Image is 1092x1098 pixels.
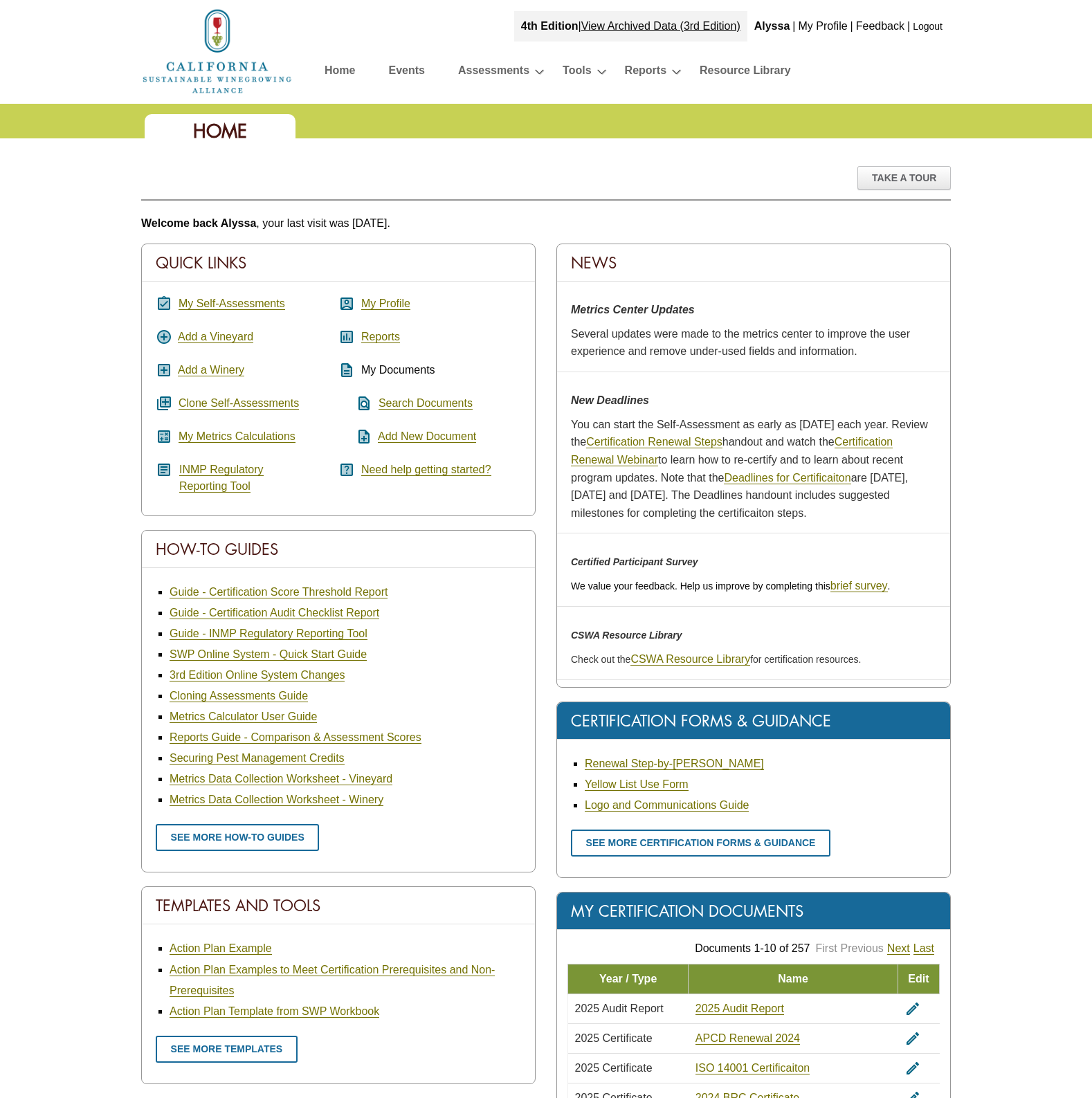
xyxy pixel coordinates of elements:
[378,430,476,443] a: Add New Document
[361,364,435,376] span: My Documents
[830,580,888,592] a: brief survey
[571,416,936,522] p: You can start the Self-Assessment as early as [DATE] each year. Review the handout and watch the ...
[156,395,172,412] i: queue
[700,61,791,85] a: Resource Library
[841,942,884,954] a: Previous
[170,731,421,744] a: Reports Guide - Comparison & Assessment Scores
[585,758,764,770] a: Renewal Step-by-[PERSON_NAME]
[170,964,495,997] a: Action Plan Examples to Meet Certification Prerequisites and Non-Prerequisites
[856,20,904,32] a: Feedback
[904,1003,921,1014] a: edit
[913,942,934,955] a: Last
[170,586,388,598] a: Guide - Certification Score Threshold Report
[170,648,367,661] a: SWP Online System - Quick Start Guide
[179,430,295,443] a: My Metrics Calculations
[571,328,910,358] span: Several updates were made to the metrics center to improve the user experience and remove under-u...
[695,942,810,954] span: Documents 1-10 of 257
[695,1032,800,1045] a: APCD Renewal 2024
[141,7,293,95] img: logo_cswa2x.png
[521,20,579,32] strong: 4th Edition
[141,217,256,229] b: Welcome back Alyssa
[179,464,264,493] a: INMP RegulatoryReporting Tool
[575,1003,664,1014] span: 2025 Audit Report
[325,61,355,85] a: Home
[338,329,355,345] i: assessment
[849,11,855,42] div: |
[179,397,299,410] a: Clone Self-Assessments
[156,824,319,851] a: See more how-to guides
[571,436,893,466] a: Certification Renewal Webinar
[575,1062,653,1074] span: 2025 Certificate
[571,654,861,665] span: Check out the for certification resources.
[156,1036,298,1063] a: See more templates
[754,20,790,32] b: Alyssa
[791,11,797,42] div: |
[906,11,911,42] div: |
[857,166,951,190] div: Take A Tour
[170,607,379,619] a: Guide - Certification Audit Checklist Report
[563,61,591,85] a: Tools
[815,942,837,954] a: First
[458,61,529,85] a: Assessments
[625,61,666,85] a: Reports
[724,472,850,484] a: Deadlines for Certificaiton
[361,464,491,476] a: Need help getting started?
[361,298,410,310] a: My Profile
[338,362,355,378] i: description
[361,331,400,343] a: Reports
[156,428,172,445] i: calculate
[581,20,740,32] a: View Archived Data (3rd Edition)
[557,893,950,930] div: My Certification Documents
[142,887,535,924] div: Templates And Tools
[379,397,473,410] a: Search Documents
[514,11,747,42] div: |
[178,331,253,343] a: Add a Vineyard
[170,794,383,806] a: Metrics Data Collection Worksheet - Winery
[156,295,172,312] i: assignment_turned_in
[571,556,698,567] em: Certified Participant Survey
[798,20,847,32] a: My Profile
[904,1060,921,1077] i: edit
[585,778,689,791] a: Yellow List Use Form
[585,799,749,812] a: Logo and Communications Guide
[156,362,172,378] i: add_box
[904,1030,921,1047] i: edit
[568,964,689,994] td: Year / Type
[557,244,950,282] div: News
[586,436,722,448] a: Certification Renewal Steps
[571,304,695,315] strong: Metrics Center Updates
[338,295,355,312] i: account_box
[170,690,308,702] a: Cloning Assessments Guide
[179,298,285,310] a: My Self-Assessments
[170,1005,379,1018] a: Action Plan Template from SWP Workbook
[575,1032,653,1044] span: 2025 Certificate
[571,830,830,857] a: See more certification forms & guidance
[142,531,535,568] div: How-To Guides
[571,394,649,406] strong: New Deadlines
[338,428,372,445] i: note_add
[904,1062,921,1074] a: edit
[338,395,372,412] i: find_in_page
[170,942,272,955] a: Action Plan Example
[141,214,951,232] p: , your last visit was [DATE].
[695,1062,810,1074] a: ISO 14001 Certificaiton
[178,364,244,376] a: Add a Winery
[141,44,293,56] a: Home
[630,653,750,666] a: CSWA Resource Library
[170,711,317,723] a: Metrics Calculator User Guide
[388,61,424,85] a: Events
[170,669,345,681] a: 3rd Edition Online System Changes
[193,119,247,143] span: Home
[689,964,898,994] td: Name
[904,1000,921,1017] i: edit
[887,942,910,955] a: Next
[156,329,172,345] i: add_circle
[898,964,939,994] td: Edit
[571,630,682,641] em: CSWA Resource Library
[913,21,943,32] a: Logout
[571,580,890,592] span: We value your feedback. Help us improve by completing this .
[170,752,345,765] a: Securing Pest Management Credits
[156,461,172,478] i: article
[338,461,355,478] i: help_center
[557,702,950,740] div: Certification Forms & Guidance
